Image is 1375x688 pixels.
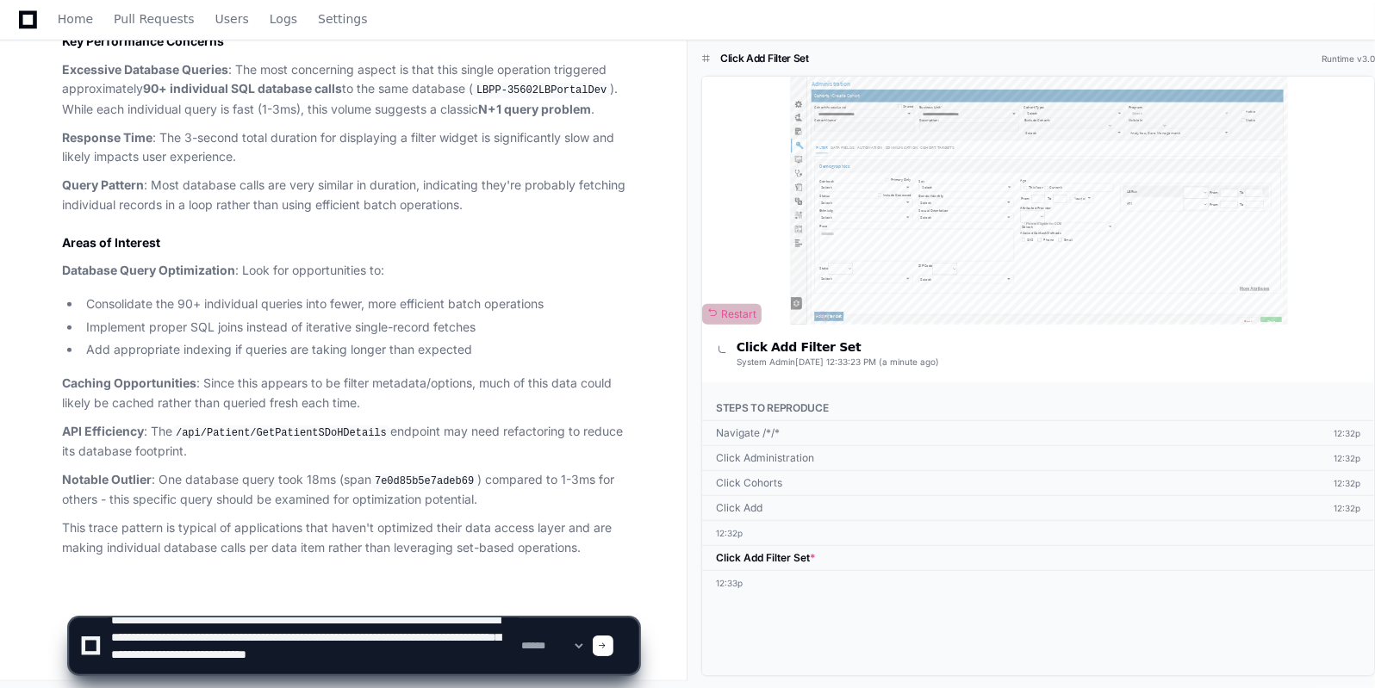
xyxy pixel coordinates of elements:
[359,338,618,361] button: Select
[84,297,338,319] button: Select
[1244,114,1288,127] label: Static
[647,115,719,128] label: Exclude Cohort :
[1258,673,1281,687] span: Back
[1322,53,1375,65] div: Runtime v3.0
[81,294,638,314] li: Consolidate the 90+ individual queries into fewer, more efficient batch operations
[80,550,320,573] span: Select
[258,279,333,295] label: Primary Only
[355,366,438,379] span: Sexual Orientation
[933,341,1083,358] span: ATI
[1250,116,1261,127] input: Static
[640,447,651,458] input: SMS
[79,325,108,338] label: Status
[62,62,228,77] strong: Excessive Database Queries
[702,304,762,325] button: Restart
[642,299,699,313] label: This Year
[62,263,235,277] strong: Database Query Optimization
[62,374,638,413] p: : Since this appears to be filter metadata/options, much of this data could likely be cached rath...
[355,325,424,338] span: Gender Identity
[79,366,119,379] span: Ethnicity
[637,281,890,294] span: Age
[364,300,392,314] label: Select
[637,444,674,461] label: SMS
[704,303,715,314] input: Current
[84,380,338,402] button: Select
[79,526,103,539] span: State
[297,77,308,88] input: Shared
[700,299,751,313] label: Current
[937,115,976,128] label: Visible In
[737,356,939,369] p: [DATE] 12:33:23 PM (a minute ago)
[473,83,610,98] code: LBPP-35602LBPortalDev
[79,283,118,296] label: Contract
[215,14,249,24] span: Users
[1335,234,1356,256] img: eraser_tool.png
[172,425,390,441] code: /api/Patient/GetPatientSDoHDetails
[262,182,352,212] a: Communication
[291,76,342,90] label: Shared
[936,79,977,92] label: Program:
[1246,311,1257,328] span: To
[648,145,907,167] span: Select
[157,81,166,90] img: info-i-hover.svg
[84,550,338,573] button: Select
[80,338,320,361] span: Select
[65,115,128,128] label: Cohort Name
[62,128,638,168] p: : The 3-second total duration for displaying a filter widget is significantly slow and likely imp...
[62,33,638,50] h2: Key Performance Concerns
[702,470,1374,495] a: Click Cohorts12:32p
[637,328,665,359] label: From
[318,14,367,24] span: Settings
[702,420,1374,445] a: Navigate /*/*12:32p
[356,551,600,573] span: Select
[921,349,930,357] img: info-i-hover.svg
[742,447,753,458] input: Email
[81,318,638,338] li: Implement proper SQL joins instead of iterative single-record fetches
[241,324,252,335] input: Include Deceased
[738,444,781,461] label: Email
[651,145,924,167] button: Select
[923,371,940,388] img: cross-icon.png
[79,407,101,420] span: Race
[702,445,1374,470] a: Click Administration12:32p
[720,52,809,65] h1: Click Add Filter Set
[263,282,274,293] input: Primary Only
[737,338,939,356] h1: Click Add Filter Set
[716,501,762,515] div: Click Add
[681,444,730,461] label: Phone
[65,653,157,679] a: Add Filter Set
[359,380,618,402] button: Select
[921,316,930,325] img: info-i-hover.svg
[359,551,618,573] button: Select
[62,234,638,251] h2: Areas of Interest
[716,426,780,440] div: Navigate /*/*
[62,518,638,558] p: This trace pattern is typical of applications that haven't optimized their data access layer and ...
[942,145,1222,167] button: Analytics, Care Management
[65,77,153,94] span: Cohort Access Level
[478,102,591,116] strong: N+1 query problem
[237,321,333,338] label: Include Deceased
[709,328,725,359] label: To
[1163,344,1186,361] span: From
[933,308,1083,325] span: LBRisk
[716,576,743,590] div: 12:33p
[716,476,782,490] div: Click Cohorts
[371,474,477,489] code: 7e0d85b5e7adeb69
[702,520,1374,545] a: 12:32p
[1334,501,1360,515] div: 12:32p
[355,518,394,530] span: ZIP Code
[737,356,795,367] a: System Admin
[62,176,638,215] p: : Most database calls are very similar in duration, indicating they're probably fetching individu...
[716,451,814,465] div: Click Administration
[71,231,164,262] span: Demographics
[359,182,454,212] a: Cohort Targets
[685,447,696,458] input: Phone
[57,12,1366,28] h1: Administration
[355,283,371,296] label: Sex
[707,307,756,321] span: Restart
[69,182,103,214] a: Filter
[62,472,152,487] strong: Notable Outlier
[62,177,144,192] strong: Query Pattern
[1311,374,1341,404] img: plus-icon-big.png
